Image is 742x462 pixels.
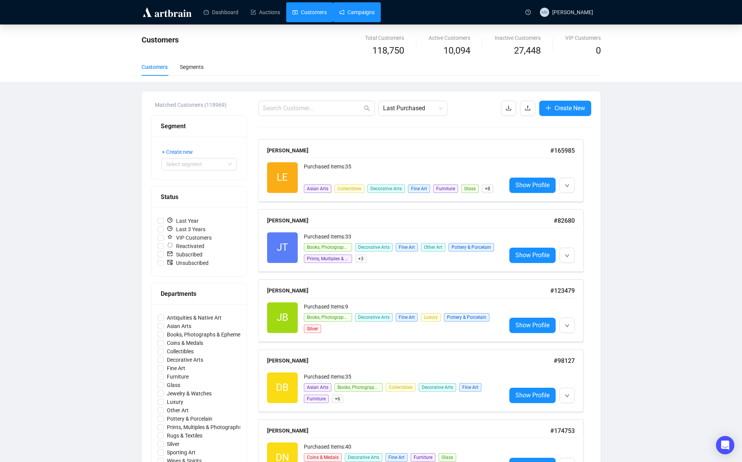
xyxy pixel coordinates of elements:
[155,101,247,109] div: Matched Customers (118969)
[383,101,443,116] span: Last Purchased
[164,225,209,233] span: Last 3 Years
[334,184,364,193] span: Collectibles
[180,63,204,71] div: Segments
[304,255,352,263] span: Prints, Multiples & Photographs
[515,180,550,190] span: Show Profile
[565,34,601,42] div: VIP Customers
[364,105,370,111] span: search
[565,253,569,258] span: down
[545,105,551,111] span: plus
[164,398,186,406] span: Luxury
[267,356,554,365] div: [PERSON_NAME]
[461,184,479,193] span: Glass
[258,139,591,202] a: [PERSON_NAME]#165985LEPurchased Items:35Asian ArtsCollectiblesDecorative ArtsFine ArtFurnitureGla...
[716,436,734,454] div: Open Intercom Messenger
[539,101,591,116] button: Create New
[142,35,179,44] span: Customers
[304,302,500,312] div: Purchased Items: 9
[367,184,405,193] span: Decorative Arts
[509,388,556,403] a: Show Profile
[164,259,212,267] span: Unsubscribed
[482,184,493,193] span: + 8
[550,147,575,154] span: # 165985
[304,383,331,392] span: Asian Arts
[304,453,342,462] span: Coins & Medals
[267,286,550,295] div: [PERSON_NAME]
[433,184,458,193] span: Furniture
[339,2,375,22] a: Campaigns
[550,287,575,294] span: # 123479
[267,146,550,155] div: [PERSON_NAME]
[396,313,418,322] span: Fine Art
[515,320,550,330] span: Show Profile
[509,248,556,263] a: Show Profile
[408,184,430,193] span: Fine Art
[164,440,183,448] span: Silver
[277,310,288,325] span: JB
[459,383,481,392] span: Fine Art
[506,105,512,111] span: download
[345,453,382,462] span: Decorative Arts
[304,325,321,333] span: Silver
[565,183,569,188] span: down
[251,2,280,22] a: Auctions
[304,313,352,322] span: Books, Photographs & Ephemera
[267,216,554,225] div: [PERSON_NAME]
[258,279,591,342] a: [PERSON_NAME]#123479JBPurchased Items:9Books, Photographs & EphemeraDecorative ArtsFine ArtLuxury...
[161,289,237,299] div: Departments
[304,442,500,452] div: Purchased Items: 40
[495,34,541,42] div: Inactive Customers
[554,357,575,364] span: # 98127
[164,389,215,398] span: Jewelry & Watches
[263,104,362,113] input: Search Customer...
[421,243,445,251] span: Other Art
[164,415,215,423] span: Pottery & Porcelain
[161,121,237,131] div: Segment
[509,318,556,333] a: Show Profile
[515,390,550,400] span: Show Profile
[509,178,556,193] a: Show Profile
[334,383,383,392] span: Books, Photographs & Ephemera
[304,232,500,242] div: Purchased Items: 33
[142,63,168,71] div: Customers
[525,105,531,111] span: upload
[204,2,238,22] a: Dashboard
[162,148,193,156] span: + Create new
[550,427,575,434] span: # 174753
[439,453,456,462] span: Glass
[552,9,593,15] span: [PERSON_NAME]
[421,313,441,322] span: Luxury
[142,6,193,18] img: logo
[355,313,393,322] span: Decorative Arts
[164,381,183,389] span: Glass
[164,217,202,225] span: Last Year
[258,209,591,272] a: [PERSON_NAME]#82680JTPurchased Items:33Books, Photographs & EphemeraDecorative ArtsFine ArtOther ...
[525,10,531,15] span: question-circle
[164,364,188,372] span: Fine Art
[164,313,225,322] span: Antiquities & Native Art
[161,192,237,202] div: Status
[304,162,500,178] div: Purchased Items: 35
[304,372,500,382] div: Purchased Items: 35
[258,349,591,412] a: [PERSON_NAME]#98127DBPurchased Items:35Asian ArtsBooks, Photographs & EphemeraCollectiblesDecorat...
[515,250,550,260] span: Show Profile
[277,170,288,185] span: LE
[565,393,569,398] span: down
[164,347,197,356] span: Collectibles
[267,426,550,435] div: [PERSON_NAME]
[164,242,207,250] span: Reactivated
[164,233,215,242] span: VIP Customers
[164,406,192,415] span: Other Art
[355,255,367,263] span: + 3
[541,9,548,15] span: MB
[164,431,205,440] span: Rugs & Textiles
[554,217,575,224] span: # 82680
[385,453,408,462] span: Fine Art
[514,44,541,58] span: 27,448
[444,313,489,322] span: Pottery & Porcelain
[164,322,194,330] span: Asian Arts
[411,453,435,462] span: Furniture
[161,146,199,158] button: + Create new
[372,44,404,58] span: 118,750
[292,2,327,22] a: Customers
